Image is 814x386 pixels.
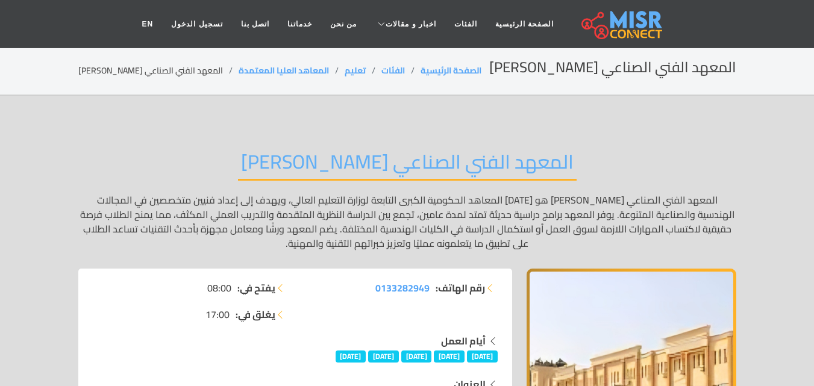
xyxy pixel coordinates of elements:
span: [DATE] [336,350,366,363]
a: اخبار و مقالات [366,13,445,36]
span: [DATE] [368,350,399,363]
a: تعليم [345,63,366,78]
a: EN [133,13,163,36]
span: [DATE] [434,350,465,363]
a: الصفحة الرئيسية [486,13,563,36]
span: [DATE] [467,350,498,363]
h2: المعهد الفني الصناعي [PERSON_NAME] [238,150,577,181]
h2: المعهد الفني الصناعي [PERSON_NAME] [489,59,736,76]
a: الفئات [445,13,486,36]
li: المعهد الفني الصناعي [PERSON_NAME] [78,64,239,77]
span: 0133282949 [375,279,430,297]
a: المعاهد العليا المعتمدة [239,63,329,78]
strong: أيام العمل [441,332,486,350]
strong: يغلق في: [236,307,275,322]
a: من نحن [321,13,366,36]
span: اخبار و مقالات [386,19,436,30]
a: الصفحة الرئيسية [421,63,481,78]
strong: رقم الهاتف: [436,281,485,295]
a: الفئات [381,63,405,78]
span: 17:00 [205,307,230,322]
a: اتصل بنا [232,13,278,36]
p: المعهد الفني الصناعي [PERSON_NAME] هو [DATE] المعاهد الحكومية الكبرى التابعة لوزارة التعليم العال... [78,193,736,251]
strong: يفتح في: [237,281,275,295]
a: 0133282949 [375,281,430,295]
img: main.misr_connect [581,9,662,39]
a: تسجيل الدخول [162,13,231,36]
span: 08:00 [207,281,231,295]
a: خدماتنا [278,13,321,36]
span: [DATE] [401,350,432,363]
